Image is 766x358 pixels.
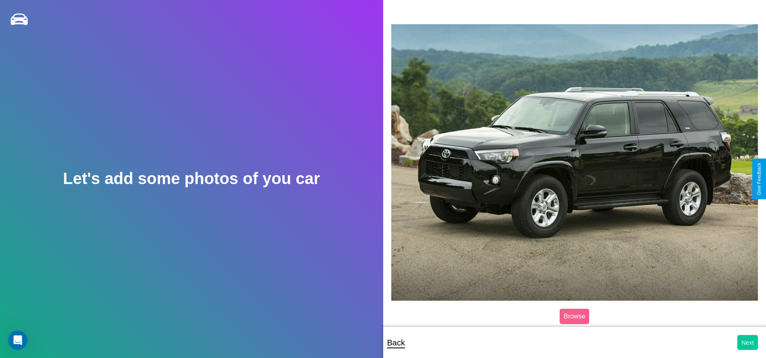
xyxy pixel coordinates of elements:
div: Give Feedback [756,163,762,195]
h2: Let's add some photos of you car [63,170,320,188]
img: posted [391,24,758,301]
p: Back [387,335,405,350]
button: Next [737,335,758,350]
label: Browse [560,309,589,324]
iframe: Intercom live chat [8,331,27,350]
